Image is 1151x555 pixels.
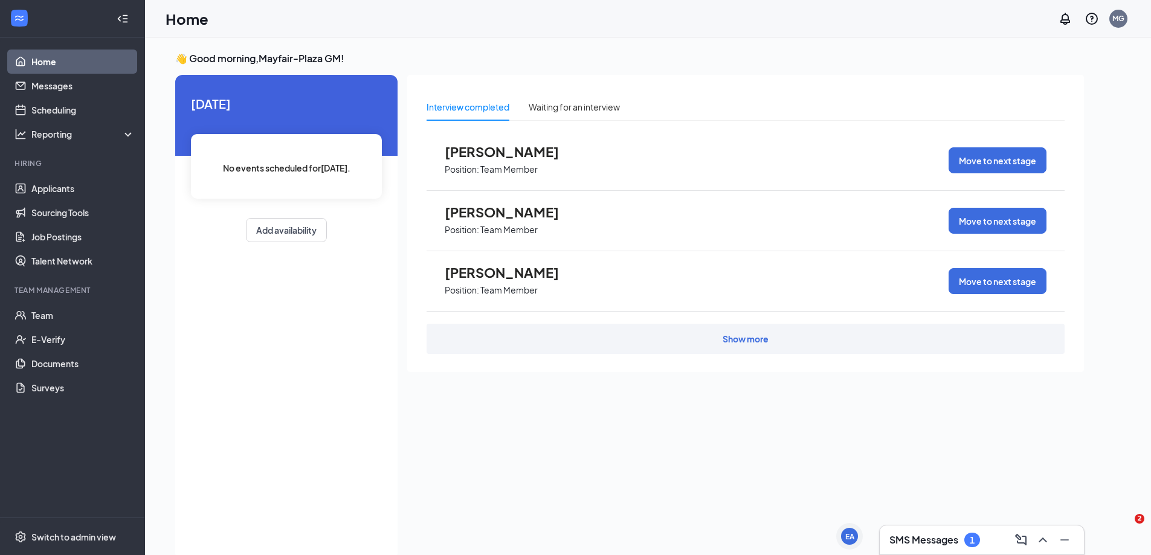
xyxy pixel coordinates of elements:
[723,333,769,345] div: Show more
[949,147,1046,173] button: Move to next stage
[31,98,135,122] a: Scheduling
[970,535,975,545] div: 1
[117,13,129,25] svg: Collapse
[427,100,509,114] div: Interview completed
[31,50,135,74] a: Home
[166,8,208,29] h1: Home
[246,218,327,242] button: Add availability
[1014,533,1028,547] svg: ComposeMessage
[15,285,132,295] div: Team Management
[845,531,854,542] div: EA
[1112,13,1124,24] div: MG
[175,52,1084,65] h3: 👋 Good morning, Mayfair-Plaza GM !
[31,303,135,327] a: Team
[31,128,135,140] div: Reporting
[480,284,538,296] p: Team Member
[31,531,116,543] div: Switch to admin view
[1110,514,1139,543] iframe: Intercom live chat
[31,249,135,273] a: Talent Network
[480,224,538,236] p: Team Member
[445,204,578,220] span: [PERSON_NAME]
[529,100,620,114] div: Waiting for an interview
[223,161,350,175] span: No events scheduled for [DATE] .
[31,351,135,376] a: Documents
[31,201,135,225] a: Sourcing Tools
[445,284,479,296] p: Position:
[31,176,135,201] a: Applicants
[889,533,958,547] h3: SMS Messages
[31,327,135,351] a: E-Verify
[31,376,135,400] a: Surveys
[949,208,1046,234] button: Move to next stage
[445,164,479,175] p: Position:
[1135,514,1144,524] span: 2
[949,268,1046,294] button: Move to next stage
[15,158,132,168] div: Hiring
[1011,530,1031,550] button: ComposeMessage
[1085,11,1099,26] svg: QuestionInfo
[445,144,578,159] span: [PERSON_NAME]
[31,225,135,249] a: Job Postings
[1033,530,1053,550] button: ChevronUp
[1055,530,1074,550] button: Minimize
[191,94,382,113] span: [DATE]
[31,74,135,98] a: Messages
[15,531,27,543] svg: Settings
[445,224,479,236] p: Position:
[445,265,578,280] span: [PERSON_NAME]
[15,128,27,140] svg: Analysis
[1058,11,1072,26] svg: Notifications
[480,164,538,175] p: Team Member
[1057,533,1072,547] svg: Minimize
[13,12,25,24] svg: WorkstreamLogo
[1036,533,1050,547] svg: ChevronUp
